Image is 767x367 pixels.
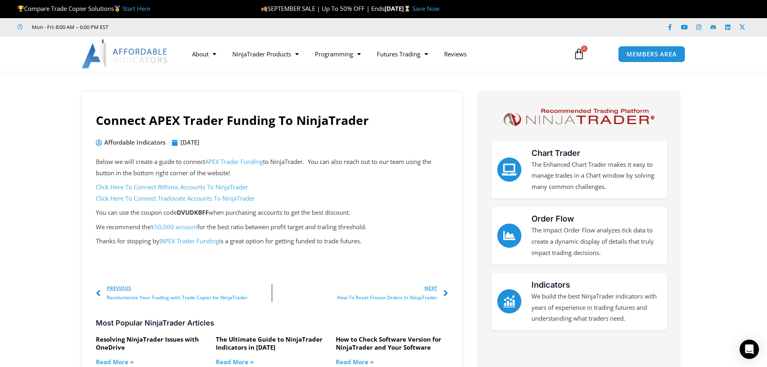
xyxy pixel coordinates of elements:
a: Resolving NinjaTrader Issues with OneDrive [96,335,199,351]
p: We recommend the for the best ratio between profit target and trailing threshold. [96,222,448,233]
span: 0 [581,46,587,52]
a: Indicators [531,280,570,290]
img: 🍂 [261,6,267,12]
a: APEX Trader Funding [161,237,219,245]
strong: [DATE] [385,4,412,12]
img: 🏆 [18,6,24,12]
span: Affordable Indicators [102,137,165,148]
a: About [184,45,224,63]
span: Mon - Fri: 8:00 AM – 6:00 PM EST [30,22,108,32]
nav: Menu [184,45,564,63]
h1: Connect APEX Trader Funding To NinjaTrader [96,112,448,129]
a: Click Here To Connect Tradovate Accounts To NinjaTrader [96,194,255,202]
span: Next [337,284,437,293]
a: Chart Trader [531,148,580,158]
span: MEMBERS AREA [626,51,677,57]
img: ⌛ [404,6,410,12]
div: Post Navigation [96,284,448,302]
img: 🥇 [114,6,120,12]
a: Click Here To Connect Rithmic Accounts To NinjaTrader [96,183,248,191]
span: Revolutionize Your Trading with Trade Copier for NinjaTrader [107,293,248,302]
a: Programming [307,45,369,63]
div: Open Intercom Messenger [740,340,759,359]
span: Compare Trade Copier Solutions [17,4,150,12]
a: Read more about Resolving NinjaTrader Issues with OneDrive [96,358,134,366]
p: You can use the coupon code [96,207,448,218]
span: Previous [107,284,248,293]
a: PreviousRevolutionize Your Trading with Trade Copier for NinjaTrader [96,284,272,302]
p: Below we will create a guide to connect to NinjaTrader. You can also reach out to our team using ... [96,156,448,179]
a: NinjaTrader Products [224,45,307,63]
a: $50,000 account [151,223,197,231]
img: NinjaTrader Logo | Affordable Indicators – NinjaTrader [500,106,658,129]
a: Read more about The Ultimate Guide to NinjaTrader Indicators in 2025 [216,358,254,366]
p: We build the best NinjaTrader indicators with years of experience in trading futures and understa... [531,291,661,325]
p: The Enhanced Chart Trader makes it easy to manage trades in a Chart window by solving many common... [531,159,661,193]
a: APEX Trader Funding [205,158,263,166]
h3: Most Popular NinjaTrader Articles [96,318,448,328]
a: Start Here [122,4,150,12]
a: The Ultimate Guide to NinjaTrader Indicators in [DATE] [216,335,323,351]
span: SEPTEMBER SALE | Up To 50% OFF | Ends [261,4,385,12]
a: 0 [561,42,597,66]
span: How To Reset Frozen Orders In NinjaTrader [337,293,437,302]
a: MEMBERS AREA [618,46,685,62]
a: Reviews [436,45,475,63]
span: when purchasing accounts to get the best discount. [177,208,350,216]
a: Futures Trading [369,45,436,63]
a: Chart Trader [497,158,521,182]
a: Indicators [497,289,521,313]
a: Order Flow [497,224,521,248]
strong: DVUDKBFF [177,208,209,216]
a: Save Now [412,4,440,12]
iframe: Customer reviews powered by Trustpilot [120,23,240,31]
a: NextHow To Reset Frozen Orders In NinjaTrader [272,284,448,302]
p: Thanks for stopping by! is a great option for getting funded to trade futures. [96,236,448,247]
p: The Impact Order Flow analyzes tick data to create a dynamic display of details that truly impact... [531,225,661,259]
a: Read more about How to Check Software Version for NinjaTrader and Your Software [336,358,374,366]
a: How to Check Software Version for NinjaTrader and Your Software [336,335,441,351]
img: LogoAI | Affordable Indicators – NinjaTrader [82,39,168,68]
time: [DATE] [180,138,199,146]
a: Order Flow [531,214,574,224]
